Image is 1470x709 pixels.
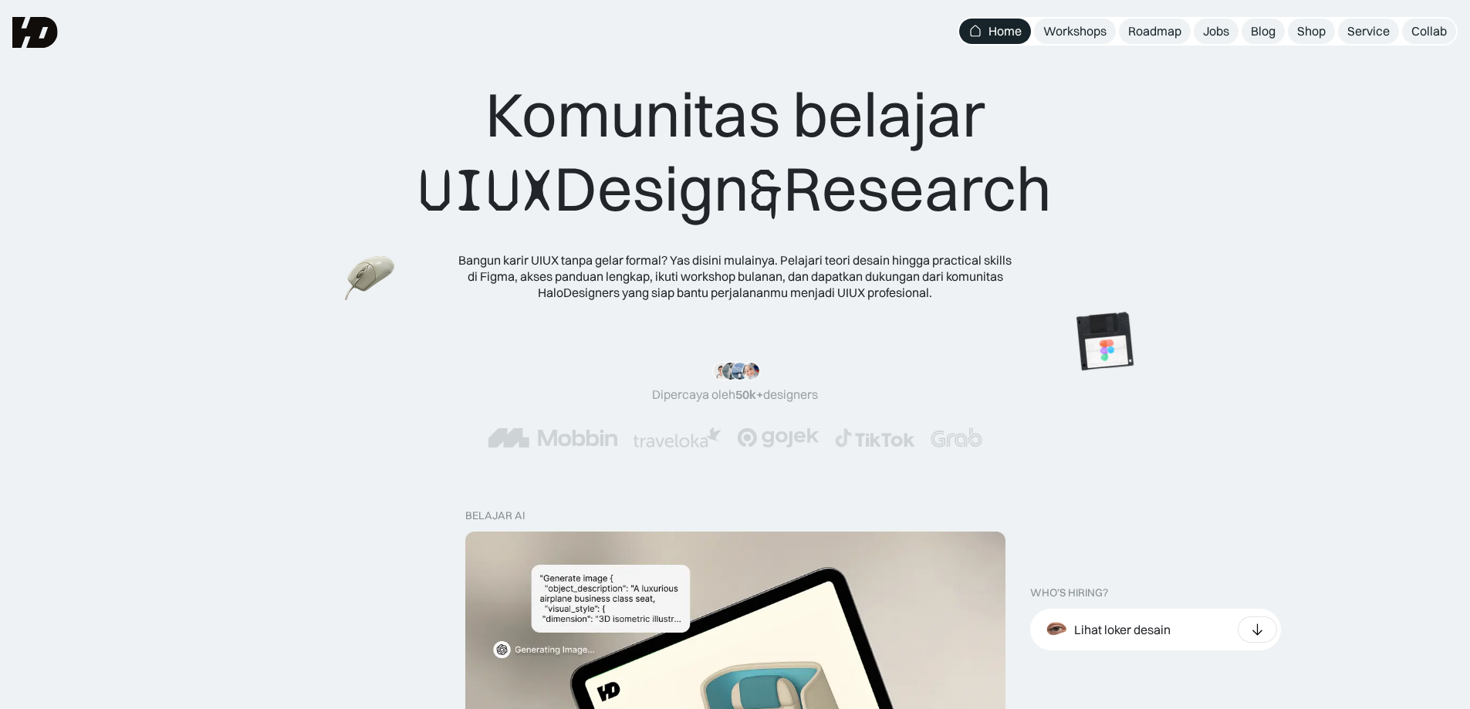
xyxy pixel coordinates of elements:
div: Jobs [1203,23,1229,39]
div: Blog [1251,23,1276,39]
a: Jobs [1194,19,1239,44]
div: belajar ai [465,509,525,522]
a: Collab [1402,19,1456,44]
div: Collab [1411,23,1447,39]
a: Home [959,19,1031,44]
div: Workshops [1043,23,1107,39]
a: Workshops [1034,19,1116,44]
div: Roadmap [1128,23,1181,39]
a: Shop [1288,19,1335,44]
div: Service [1347,23,1390,39]
div: WHO’S HIRING? [1030,586,1108,599]
div: Shop [1297,23,1326,39]
a: Roadmap [1119,19,1191,44]
span: 50k+ [735,387,763,402]
div: Home [988,23,1022,39]
div: Komunitas belajar Design Research [418,77,1052,228]
span: & [749,154,783,228]
span: UIUX [418,154,554,228]
div: Bangun karir UIUX tanpa gelar formal? Yas disini mulainya. Pelajari teori desain hingga practical... [458,252,1013,300]
a: Blog [1242,19,1285,44]
a: Service [1338,19,1399,44]
div: Lihat loker desain [1074,622,1171,638]
div: Dipercaya oleh designers [652,387,818,403]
